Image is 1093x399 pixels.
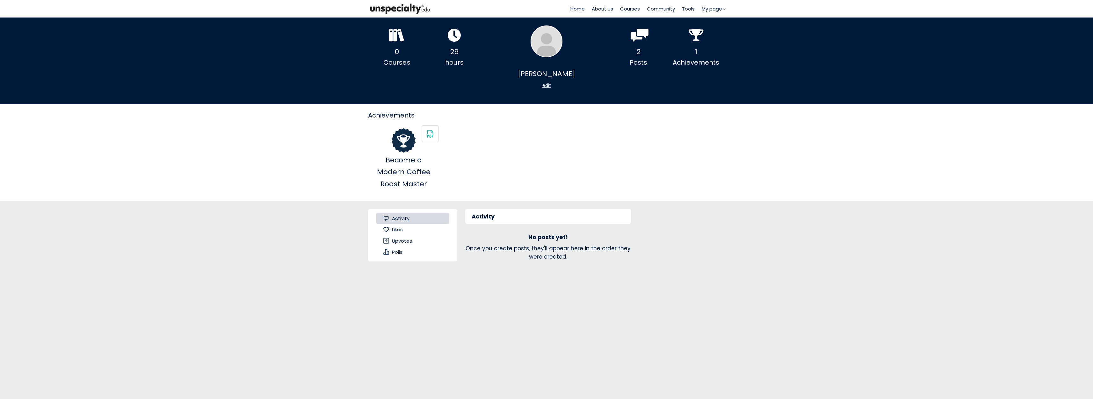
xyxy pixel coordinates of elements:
span: Achievements [368,111,415,120]
span: [PERSON_NAME] [518,68,575,80]
h3: Activity [472,213,495,220]
img: certificate.png [392,128,416,153]
div: edit [531,80,562,91]
span: My page [702,5,722,12]
h3: No posts yet! [528,233,568,241]
div: Courses [368,58,426,68]
a: Tools [682,5,695,12]
div: 1 [667,46,725,58]
img: bc390a18feecddb333977e298b3a00a1.png [368,2,432,15]
span: Activity [392,215,409,222]
div: Once you create posts, they'll appear here in the order they were created. [465,244,631,261]
div: 0 [368,46,426,58]
div: Posts [610,58,667,68]
div: hours [426,58,483,68]
div: Become a Modern Coffee Roast Master [368,154,439,190]
img: School [422,126,438,142]
a: Community [647,5,675,12]
span: Upvotes [392,237,412,245]
a: About us [592,5,613,12]
a: Home [570,5,585,12]
div: Achievements [667,58,725,68]
div: 2 [610,46,667,58]
span: Polls [392,248,402,256]
div: 29 [426,46,483,58]
span: Likes [392,226,403,233]
a: My page [702,5,725,12]
a: Courses [620,5,640,12]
